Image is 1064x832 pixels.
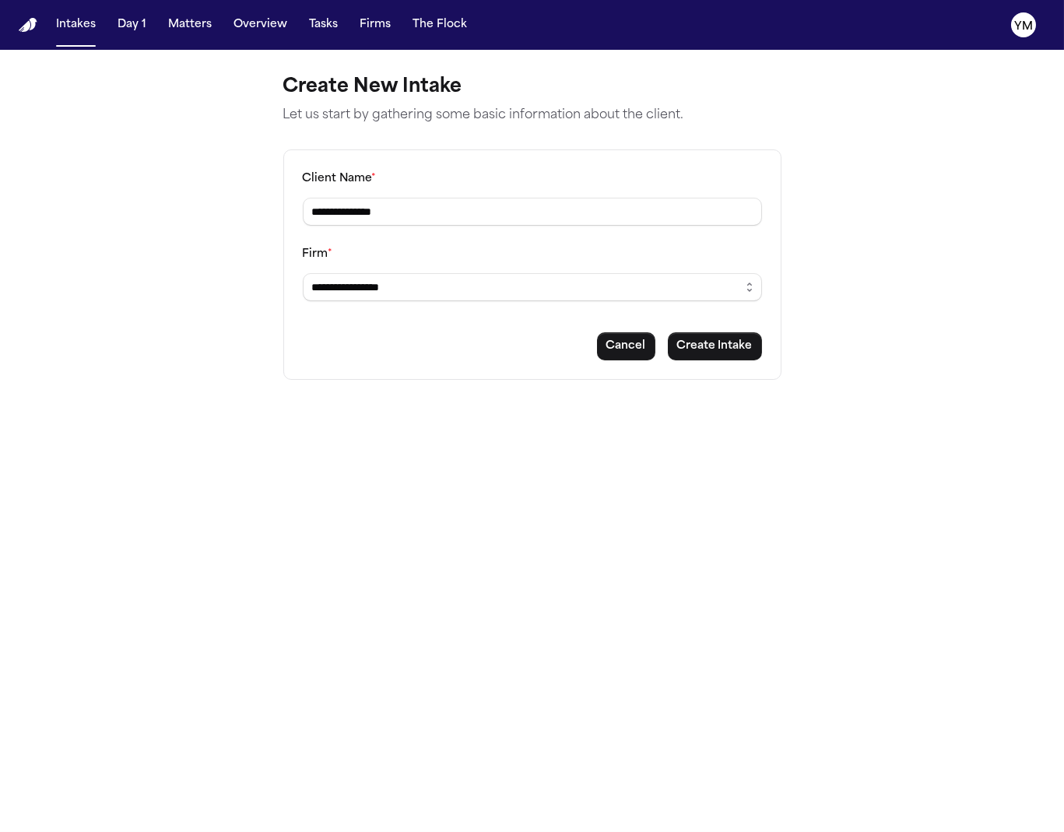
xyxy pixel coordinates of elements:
[162,11,218,39] button: Matters
[668,332,762,360] button: Create intake
[303,273,762,301] input: Select a firm
[406,11,473,39] button: The Flock
[283,106,781,125] p: Let us start by gathering some basic information about the client.
[303,11,344,39] button: Tasks
[111,11,153,39] button: Day 1
[19,18,37,33] a: Home
[303,173,377,184] label: Client Name
[227,11,293,39] button: Overview
[303,198,762,226] input: Client name
[597,332,655,360] button: Cancel intake creation
[50,11,102,39] button: Intakes
[19,18,37,33] img: Finch Logo
[303,248,333,260] label: Firm
[283,75,781,100] h1: Create New Intake
[353,11,397,39] button: Firms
